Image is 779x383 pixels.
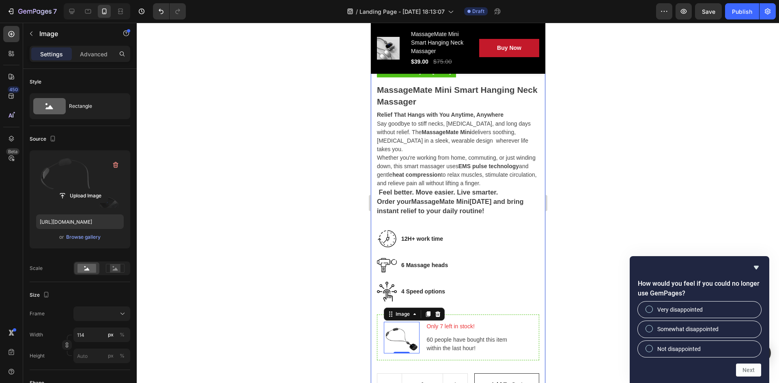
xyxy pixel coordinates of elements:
div: Browse gallery [66,233,101,241]
div: How would you feel if you could no longer use GemPages? [638,302,761,357]
div: px [108,331,114,338]
div: Beta [6,148,19,155]
div: Style [30,78,41,86]
input: https://example.com/image.jpg [36,214,124,229]
p: Image [39,29,108,39]
button: Add to cart [103,351,168,374]
button: Next question [736,364,761,377]
span: or [59,232,64,242]
div: Add to cart [120,358,152,366]
button: px [117,351,127,361]
button: % [106,351,116,361]
label: Height [30,352,45,359]
input: quantity [31,351,72,374]
div: How would you feel if you could no longer use GemPages? [638,263,761,377]
label: Frame [30,310,45,317]
div: 450 [8,86,19,93]
h2: How would you feel if you could no longer use GemPages? [638,279,761,298]
p: Advanced [80,50,108,58]
div: Size [30,290,51,301]
button: Publish [725,3,759,19]
div: % [120,331,125,338]
button: Upload Image [52,188,108,203]
div: Rectangle [69,97,118,116]
button: decrement [6,351,31,374]
span: / [356,7,358,16]
div: px [108,352,114,359]
input: px% [73,349,130,363]
button: Hide survey [751,263,761,272]
p: 7 [53,6,57,16]
iframe: Design area [371,23,545,383]
div: Scale [30,265,43,272]
span: Very disappointed [657,306,703,314]
button: Save [695,3,722,19]
button: 7 [3,3,60,19]
span: Landing Page - [DATE] 18:13:07 [359,7,445,16]
label: Width [30,331,43,338]
span: Save [702,8,715,15]
button: px [117,330,127,340]
span: Not disappointed [657,345,701,353]
div: Undo/Redo [153,3,186,19]
p: Settings [40,50,63,58]
button: Browse gallery [66,233,101,241]
input: px% [73,327,130,342]
span: Draft [472,8,484,15]
div: % [120,352,125,359]
div: Source [30,134,58,145]
span: Somewhat disappointed [657,325,719,333]
button: increment [72,351,97,374]
button: % [106,330,116,340]
div: Publish [732,7,752,16]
